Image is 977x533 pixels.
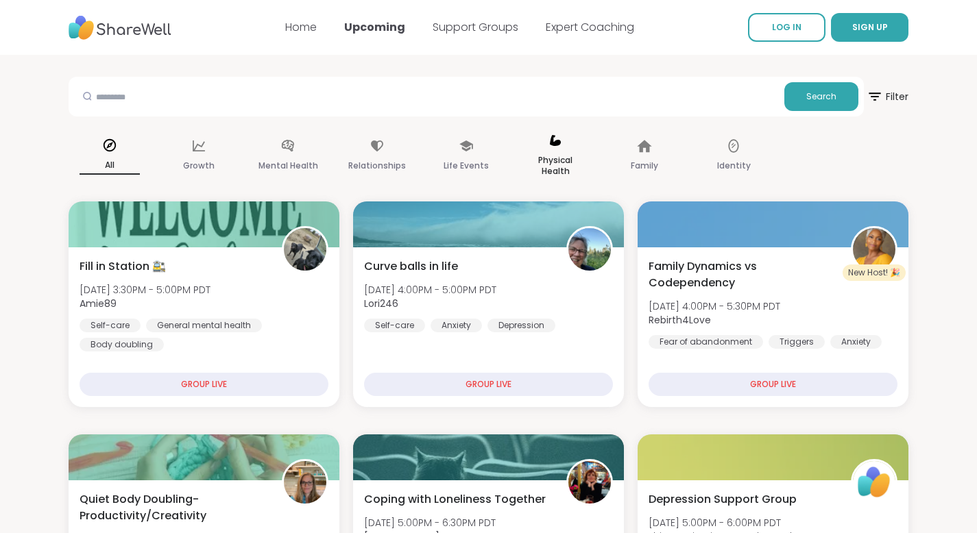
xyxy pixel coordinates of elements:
[852,21,888,33] span: SIGN UP
[525,152,586,179] p: Physical Health
[806,90,836,103] span: Search
[568,461,611,504] img: Judy
[431,319,482,332] div: Anxiety
[649,313,711,327] b: Rebirth4Love
[853,228,895,271] img: Rebirth4Love
[69,9,171,47] img: ShareWell Nav Logo
[344,19,405,35] a: Upcoming
[364,516,496,530] span: [DATE] 5:00PM - 6:30PM PDT
[80,157,140,175] p: All
[258,158,318,174] p: Mental Health
[364,258,458,275] span: Curve balls in life
[364,373,613,396] div: GROUP LIVE
[867,80,908,113] span: Filter
[364,491,546,508] span: Coping with Loneliness Together
[769,335,825,349] div: Triggers
[631,158,658,174] p: Family
[717,158,751,174] p: Identity
[867,77,908,116] button: Filter
[80,283,210,297] span: [DATE] 3:30PM - 5:00PM PDT
[285,19,317,35] a: Home
[146,319,262,332] div: General mental health
[80,258,166,275] span: Fill in Station 🚉
[284,228,326,271] img: Amie89
[649,516,792,530] span: [DATE] 5:00PM - 6:00PM PDT
[444,158,489,174] p: Life Events
[80,319,141,332] div: Self-care
[649,373,897,396] div: GROUP LIVE
[364,283,496,297] span: [DATE] 4:00PM - 5:00PM PDT
[80,297,117,310] b: Amie89
[80,491,267,524] span: Quiet Body Doubling- Productivity/Creativity
[748,13,825,42] a: LOG IN
[183,158,215,174] p: Growth
[649,258,836,291] span: Family Dynamics vs Codependency
[649,491,797,508] span: Depression Support Group
[831,13,908,42] button: SIGN UP
[80,373,328,396] div: GROUP LIVE
[487,319,555,332] div: Depression
[364,297,398,310] b: Lori246
[546,19,634,35] a: Expert Coaching
[784,82,858,111] button: Search
[649,335,763,349] div: Fear of abandonment
[853,461,895,504] img: ShareWell
[568,228,611,271] img: Lori246
[80,338,164,351] div: Body doubling
[364,319,425,332] div: Self-care
[284,461,326,504] img: Jill_B_Gratitude
[649,299,780,313] span: [DATE] 4:00PM - 5:30PM PDT
[830,335,882,349] div: Anxiety
[772,21,801,33] span: LOG IN
[348,158,406,174] p: Relationships
[843,264,906,281] div: New Host! 🎉
[433,19,518,35] a: Support Groups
